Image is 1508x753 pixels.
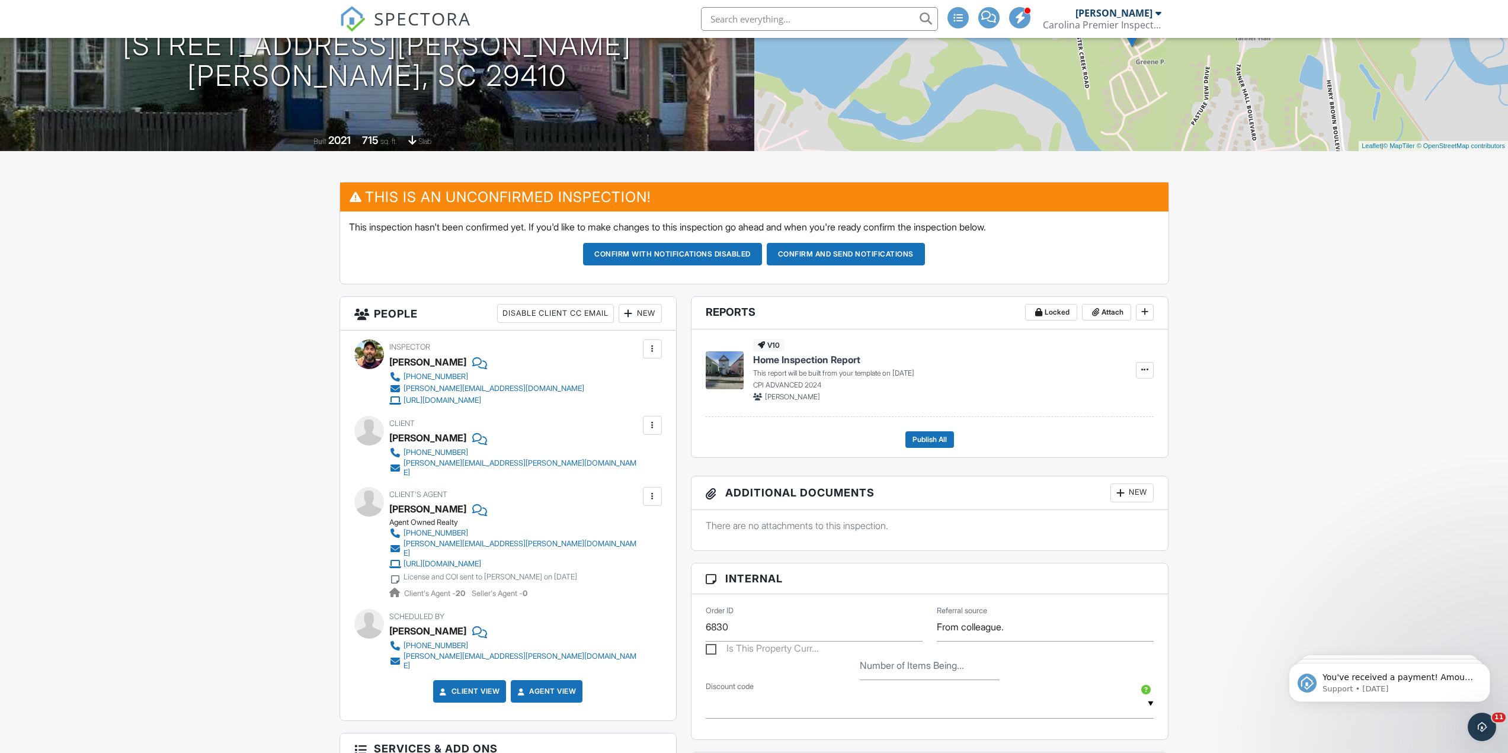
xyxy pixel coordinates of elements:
[404,652,640,671] div: [PERSON_NAME][EMAIL_ADDRESS][PERSON_NAME][DOMAIN_NAME]
[860,659,964,672] label: Number of Items Being Re-Inspected (If Re-Inspection)
[52,34,202,185] span: You've received a payment! Amount $580.00 Fee $16.25 Net $563.75 Transaction # pi_3SBQ9qK7snlDGpR...
[456,589,465,598] strong: 20
[328,134,351,146] div: 2021
[1271,638,1508,721] iframe: Intercom notifications message
[619,304,662,323] div: New
[1468,713,1496,741] iframe: Intercom live chat
[404,528,468,538] div: [PHONE_NUMBER]
[389,652,640,671] a: [PERSON_NAME][EMAIL_ADDRESS][PERSON_NAME][DOMAIN_NAME]
[389,612,444,621] span: Scheduled By
[706,519,1154,532] p: There are no attachments to this inspection.
[389,622,466,640] div: [PERSON_NAME]
[497,304,614,323] div: Disable Client CC Email
[418,137,431,146] span: slab
[937,605,987,616] label: Referral source
[1492,713,1506,722] span: 11
[389,383,584,395] a: [PERSON_NAME][EMAIL_ADDRESS][DOMAIN_NAME]
[706,605,734,616] label: Order ID
[389,353,466,371] div: [PERSON_NAME]
[1110,483,1154,502] div: New
[515,685,576,697] a: Agent View
[389,518,649,527] div: Agent Owned Realty
[706,681,754,692] label: Discount code
[404,396,481,405] div: [URL][DOMAIN_NAME]
[389,539,640,558] a: [PERSON_NAME][EMAIL_ADDRESS][PERSON_NAME][DOMAIN_NAME]
[1362,142,1381,149] a: Leaflet
[404,641,468,651] div: [PHONE_NUMBER]
[404,372,468,382] div: [PHONE_NUMBER]
[389,558,640,570] a: [URL][DOMAIN_NAME]
[1359,141,1508,151] div: |
[701,7,938,31] input: Search everything...
[380,137,397,146] span: sq. ft.
[404,384,584,393] div: [PERSON_NAME][EMAIL_ADDRESS][DOMAIN_NAME]
[389,419,415,428] span: Client
[404,459,640,478] div: [PERSON_NAME][EMAIL_ADDRESS][PERSON_NAME][DOMAIN_NAME]
[1383,142,1415,149] a: © MapTiler
[313,137,326,146] span: Built
[437,685,500,697] a: Client View
[583,243,762,265] button: Confirm with notifications disabled
[472,589,527,598] span: Seller's Agent -
[340,16,471,41] a: SPECTORA
[349,220,1160,233] p: This inspection hasn't been confirmed yet. If you'd like to make changes to this inspection go ah...
[1075,7,1152,19] div: [PERSON_NAME]
[767,243,925,265] button: Confirm and send notifications
[860,651,1000,680] input: Number of Items Being Re-Inspected (If Re-Inspection)
[1043,19,1161,31] div: Carolina Premier Inspections LLC
[404,589,467,598] span: Client's Agent -
[374,6,471,31] span: SPECTORA
[523,589,527,598] strong: 0
[404,448,468,457] div: [PHONE_NUMBER]
[389,371,584,383] a: [PHONE_NUMBER]
[1417,142,1505,149] a: © OpenStreetMap contributors
[389,459,640,478] a: [PERSON_NAME][EMAIL_ADDRESS][PERSON_NAME][DOMAIN_NAME]
[340,297,676,331] h3: People
[389,500,466,518] a: [PERSON_NAME]
[340,6,366,32] img: The Best Home Inspection Software - Spectora
[706,643,819,658] label: Is This Property Currently Occupied?
[404,539,640,558] div: [PERSON_NAME][EMAIL_ADDRESS][PERSON_NAME][DOMAIN_NAME]
[52,46,204,56] p: Message from Support, sent 2d ago
[362,134,379,146] div: 715
[340,182,1168,212] h3: This is an Unconfirmed Inspection!
[389,447,640,459] a: [PHONE_NUMBER]
[123,30,632,92] h1: [STREET_ADDRESS][PERSON_NAME] [PERSON_NAME], SC 29410
[389,490,447,499] span: Client's Agent
[389,342,430,351] span: Inspector
[389,527,640,539] a: [PHONE_NUMBER]
[389,640,640,652] a: [PHONE_NUMBER]
[691,476,1168,510] h3: Additional Documents
[389,395,584,406] a: [URL][DOMAIN_NAME]
[389,429,466,447] div: [PERSON_NAME]
[404,572,577,582] div: License and COI sent to [PERSON_NAME] on [DATE]
[691,563,1168,594] h3: Internal
[404,559,481,569] div: [URL][DOMAIN_NAME]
